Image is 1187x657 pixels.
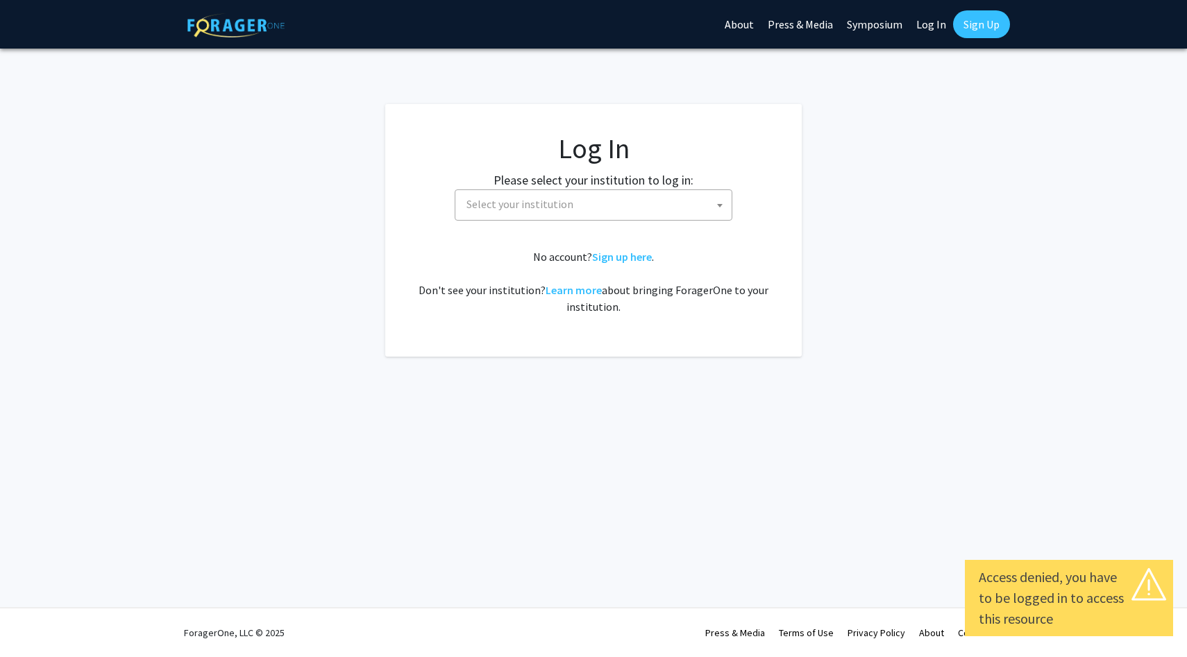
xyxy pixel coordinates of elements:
a: Privacy Policy [848,626,905,639]
h1: Log In [413,132,774,165]
div: Access denied, you have to be logged in to access this resource [979,567,1159,629]
a: Sign up here [592,250,652,264]
a: Sign Up [953,10,1010,38]
img: ForagerOne Logo [187,13,285,37]
span: Select your institution [461,190,732,219]
a: About [919,626,944,639]
span: Select your institution [466,197,573,211]
label: Please select your institution to log in: [494,171,693,189]
a: Contact Us [958,626,1003,639]
div: No account? . Don't see your institution? about bringing ForagerOne to your institution. [413,248,774,315]
a: Terms of Use [779,626,834,639]
span: Select your institution [455,189,732,221]
a: Learn more about bringing ForagerOne to your institution [546,283,602,297]
a: Press & Media [705,626,765,639]
div: ForagerOne, LLC © 2025 [184,608,285,657]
